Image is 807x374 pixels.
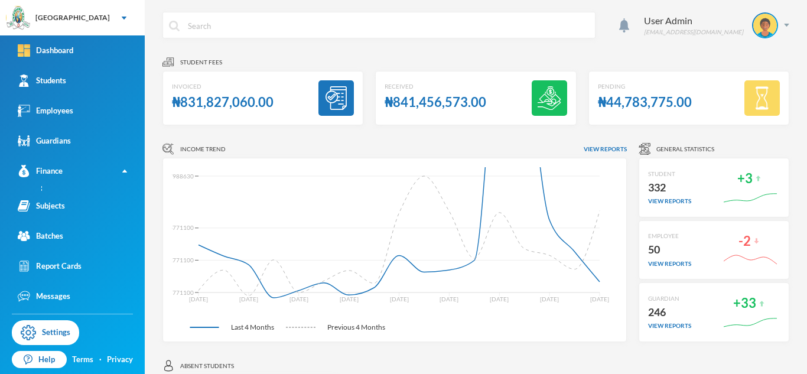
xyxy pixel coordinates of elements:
[18,290,70,303] div: Messages
[648,321,691,330] div: view reports
[648,170,691,178] div: STUDENT
[187,12,589,39] input: Search
[239,295,258,303] tspan: [DATE]
[733,292,756,315] div: +33
[18,200,65,212] div: Subjects
[588,71,789,125] a: Pending₦44,783,775.00
[753,14,777,37] img: STUDENT
[390,295,409,303] tspan: [DATE]
[169,256,194,264] tspan: 2771100
[598,82,692,91] div: Pending
[289,295,308,303] tspan: [DATE]
[737,167,753,190] div: +3
[490,295,509,303] tspan: [DATE]
[648,303,691,322] div: 246
[12,351,67,369] a: Help
[6,6,30,30] img: logo
[644,14,743,28] div: User Admin
[18,105,73,117] div: Employees
[584,145,627,154] span: View reports
[385,82,486,91] div: Received
[172,91,274,114] div: ₦831,827,060.00
[656,145,714,154] span: General Statistics
[42,186,145,210] a: Receipts
[12,320,79,345] a: Settings
[169,224,194,231] tspan: 4771100
[440,295,458,303] tspan: [DATE]
[738,230,751,253] div: -2
[162,71,363,125] a: Invoiced₦831,827,060.00
[340,295,359,303] tspan: [DATE]
[172,82,274,91] div: Invoiced
[72,354,93,366] a: Terms
[99,354,102,366] div: ·
[189,295,208,303] tspan: [DATE]
[648,240,691,259] div: 50
[219,322,286,333] span: Last 4 Months
[173,289,194,296] tspan: 771100
[315,322,397,333] span: Previous 4 Months
[35,12,110,23] div: [GEOGRAPHIC_DATA]
[180,145,226,154] span: Income Trend
[107,354,133,366] a: Privacy
[590,295,609,303] tspan: [DATE]
[18,260,82,272] div: Report Cards
[648,178,691,197] div: 332
[18,165,63,177] div: Finance
[648,294,691,303] div: GUARDIAN
[169,173,194,180] tspan: 7988630
[648,197,691,206] div: view reports
[18,230,63,242] div: Batches
[648,259,691,268] div: view reports
[18,135,71,147] div: Guardians
[385,91,486,114] div: ₦841,456,573.00
[540,295,559,303] tspan: [DATE]
[180,362,234,370] span: Absent students
[180,58,222,67] span: Student fees
[169,21,180,31] img: search
[18,44,73,57] div: Dashboard
[18,74,66,87] div: Students
[598,91,692,114] div: ₦44,783,775.00
[644,28,743,37] div: [EMAIL_ADDRESS][DOMAIN_NAME]
[648,232,691,240] div: EMPLOYEE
